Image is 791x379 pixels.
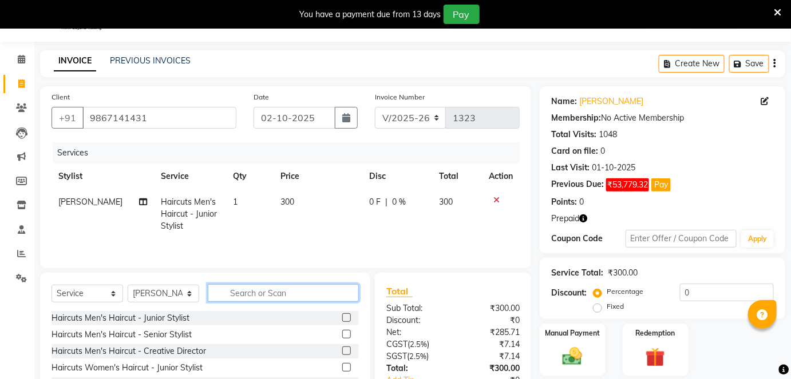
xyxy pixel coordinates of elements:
th: Qty [226,163,274,189]
div: ₹300.00 [453,302,528,314]
span: Prepaid [551,213,579,225]
div: Discount: [378,314,453,326]
span: Haircuts Men's Haircut - Junior Stylist [161,197,217,231]
div: Haircuts Men's Haircut - Junior Stylist [52,312,189,324]
span: 0 % [392,196,406,208]
span: 2.5% [410,340,427,349]
th: Action [482,163,520,189]
span: 0 F [369,196,381,208]
label: Client [52,92,70,102]
div: ₹7.14 [453,350,528,362]
div: Name: [551,95,577,107]
div: No Active Membership [551,112,774,124]
input: Search by Name/Mobile/Email/Code [82,107,236,129]
div: Haircuts Women's Haircut - Junior Stylist [52,362,203,374]
label: Invoice Number [375,92,425,102]
div: You have a payment due from 13 days [300,9,441,21]
div: ( ) [378,338,453,350]
input: Search or Scan [208,284,359,302]
span: ₹53,779.32 [606,178,649,192]
div: Service Total: [551,267,603,279]
th: Stylist [52,163,155,189]
div: ₹300.00 [608,267,638,279]
div: Haircuts Men's Haircut - Senior Stylist [52,329,192,341]
div: ₹0 [453,314,528,326]
span: Total [386,285,413,297]
button: Pay [444,5,480,24]
span: 1 [233,197,238,207]
label: Redemption [636,328,675,338]
span: SGST [386,351,407,361]
div: Net: [378,326,453,338]
img: _cash.svg [556,345,588,368]
th: Service [155,163,226,189]
div: ( ) [378,350,453,362]
button: Create New [659,55,725,73]
input: Enter Offer / Coupon Code [626,230,737,248]
a: INVOICE [54,51,96,71]
div: Card on file: [551,145,598,157]
div: 01-10-2025 [592,162,635,174]
span: | [385,196,387,208]
span: [PERSON_NAME] [58,197,122,207]
div: Last Visit: [551,162,590,174]
span: CGST [386,339,408,349]
div: Services [53,142,528,163]
label: Fixed [607,301,624,312]
div: Total Visits: [551,129,596,141]
a: [PERSON_NAME] [579,95,643,107]
span: 300 [439,197,453,207]
th: Disc [362,163,433,189]
div: Points: [551,196,577,208]
button: Save [729,55,769,73]
div: Haircuts Men's Haircut - Creative Director [52,345,206,357]
div: 0 [579,196,584,208]
div: 0 [600,145,605,157]
div: Sub Total: [378,302,453,314]
div: Total: [378,362,453,374]
label: Manual Payment [545,328,600,338]
a: PREVIOUS INVOICES [110,55,191,66]
div: ₹285.71 [453,326,528,338]
th: Total [432,163,482,189]
label: Date [254,92,269,102]
label: Percentage [607,286,643,297]
div: Discount: [551,287,587,299]
div: Membership: [551,112,601,124]
img: _gift.svg [639,345,671,370]
div: Previous Due: [551,178,604,192]
button: +91 [52,107,84,129]
span: 2.5% [409,352,426,361]
span: 300 [280,197,294,207]
div: Coupon Code [551,233,626,245]
button: Apply [741,230,774,248]
div: ₹7.14 [453,338,528,350]
div: 1048 [599,129,617,141]
div: ₹300.00 [453,362,528,374]
th: Price [274,163,362,189]
button: Pay [651,178,671,192]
